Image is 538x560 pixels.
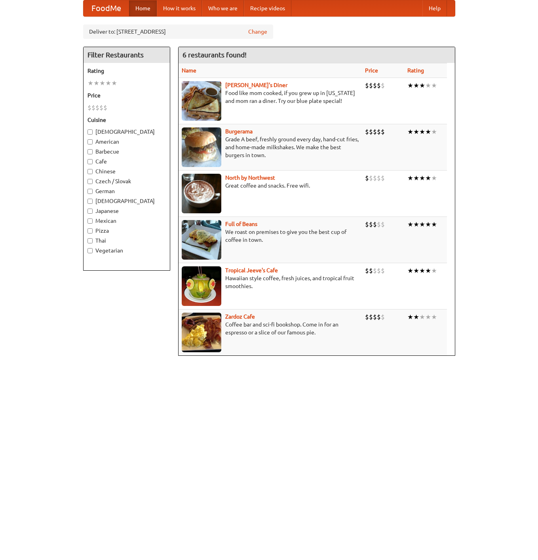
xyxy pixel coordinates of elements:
[419,313,425,321] li: ★
[365,174,369,182] li: $
[87,207,166,215] label: Japanese
[103,103,107,112] li: $
[87,149,93,154] input: Barbecue
[95,103,99,112] li: $
[182,89,359,105] p: Food like mom cooked, if you grew up in [US_STATE] and mom ran a diner. Try our blue plate special!
[365,266,369,275] li: $
[182,182,359,190] p: Great coffee and snacks. Free wifi.
[381,266,385,275] li: $
[99,103,103,112] li: $
[425,174,431,182] li: ★
[87,67,166,75] h5: Rating
[87,128,166,136] label: [DEMOGRAPHIC_DATA]
[369,127,373,136] li: $
[84,0,129,16] a: FoodMe
[225,267,278,273] a: Tropical Jeeve's Cafe
[87,158,166,165] label: Cafe
[87,217,166,225] label: Mexican
[87,189,93,194] input: German
[87,138,166,146] label: American
[425,220,431,229] li: ★
[381,313,385,321] li: $
[225,82,287,88] a: [PERSON_NAME]'s Diner
[413,220,419,229] li: ★
[225,221,257,227] a: Full of Beans
[425,81,431,90] li: ★
[425,127,431,136] li: ★
[87,169,93,174] input: Chinese
[422,0,447,16] a: Help
[87,179,93,184] input: Czech / Slovak
[431,127,437,136] li: ★
[413,127,419,136] li: ★
[377,313,381,321] li: $
[407,220,413,229] li: ★
[182,135,359,159] p: Grade A beef, freshly ground every day, hand-cut fries, and home-made milkshakes. We make the bes...
[373,127,377,136] li: $
[413,266,419,275] li: ★
[431,313,437,321] li: ★
[248,28,267,36] a: Change
[369,313,373,321] li: $
[91,103,95,112] li: $
[87,103,91,112] li: $
[182,321,359,336] p: Coffee bar and sci-fi bookshop. Come in for an espresso or a slice of our famous pie.
[381,81,385,90] li: $
[369,266,373,275] li: $
[431,266,437,275] li: ★
[225,128,253,135] a: Burgerama
[373,174,377,182] li: $
[431,81,437,90] li: ★
[225,313,255,320] a: Zardoz Cafe
[381,220,385,229] li: $
[419,174,425,182] li: ★
[425,266,431,275] li: ★
[381,174,385,182] li: $
[87,177,166,185] label: Czech / Slovak
[87,159,93,164] input: Cafe
[99,79,105,87] li: ★
[407,266,413,275] li: ★
[413,174,419,182] li: ★
[419,81,425,90] li: ★
[182,81,221,121] img: sallys.jpg
[373,81,377,90] li: $
[419,127,425,136] li: ★
[377,174,381,182] li: $
[93,79,99,87] li: ★
[419,266,425,275] li: ★
[377,220,381,229] li: $
[407,313,413,321] li: ★
[87,197,166,205] label: [DEMOGRAPHIC_DATA]
[182,228,359,244] p: We roast on premises to give you the best cup of coffee in town.
[87,209,93,214] input: Japanese
[419,220,425,229] li: ★
[425,313,431,321] li: ★
[87,248,93,253] input: Vegetarian
[87,148,166,156] label: Barbecue
[373,313,377,321] li: $
[369,81,373,90] li: $
[407,81,413,90] li: ★
[225,175,275,181] b: North by Northwest
[377,266,381,275] li: $
[431,174,437,182] li: ★
[87,199,93,204] input: [DEMOGRAPHIC_DATA]
[87,228,93,233] input: Pizza
[365,220,369,229] li: $
[373,220,377,229] li: $
[84,47,170,63] h4: Filter Restaurants
[182,67,196,74] a: Name
[202,0,244,16] a: Who we are
[87,187,166,195] label: German
[129,0,157,16] a: Home
[365,81,369,90] li: $
[87,237,166,245] label: Thai
[369,174,373,182] li: $
[431,220,437,229] li: ★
